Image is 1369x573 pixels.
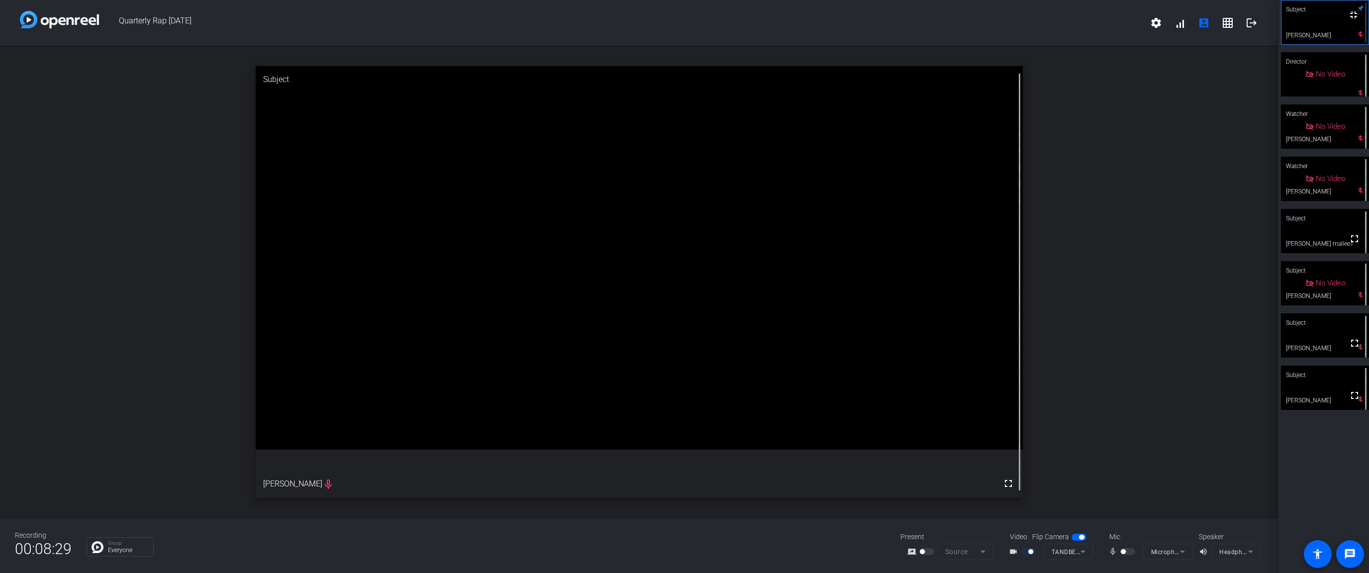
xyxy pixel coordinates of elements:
[1349,233,1361,245] mat-icon: fullscreen
[1222,17,1234,29] mat-icon: grid_on
[1009,546,1021,558] mat-icon: videocam_outline
[907,546,919,558] mat-icon: screen_share_outline
[1349,337,1361,349] mat-icon: fullscreen
[1316,279,1345,287] span: No Video
[256,66,1023,93] div: Subject
[1199,546,1211,558] mat-icon: volume_up
[1199,532,1259,542] div: Speaker
[1281,209,1369,228] div: Subject
[1316,174,1345,183] span: No Video
[900,532,1000,542] div: Present
[1002,477,1014,489] mat-icon: fullscreen
[1246,17,1258,29] mat-icon: logout
[108,547,148,553] p: Everyone
[1010,532,1027,542] span: Video
[108,541,148,546] p: Group
[1198,17,1210,29] mat-icon: account_box
[1168,11,1192,35] button: signal_cellular_alt
[15,530,72,541] div: Recording
[1032,532,1069,542] span: Flip Camera
[1316,70,1345,79] span: No Video
[1281,52,1369,71] div: Director
[92,541,103,553] img: Chat Icon
[20,11,99,28] img: white-gradient.svg
[1349,389,1361,401] mat-icon: fullscreen
[1281,313,1369,332] div: Subject
[1316,122,1345,131] span: No Video
[15,537,72,561] span: 00:08:29
[1108,546,1120,558] mat-icon: mic_none
[1281,366,1369,384] div: Subject
[1348,9,1360,21] mat-icon: fullscreen_exit
[1281,157,1369,176] div: Watcher
[1099,532,1199,542] div: Mic
[1312,548,1324,560] mat-icon: accessibility
[1344,548,1356,560] mat-icon: message
[1281,104,1369,123] div: Watcher
[1150,17,1162,29] mat-icon: settings
[99,11,1144,35] span: Quarterly Rap [DATE]
[1281,261,1369,280] div: Subject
